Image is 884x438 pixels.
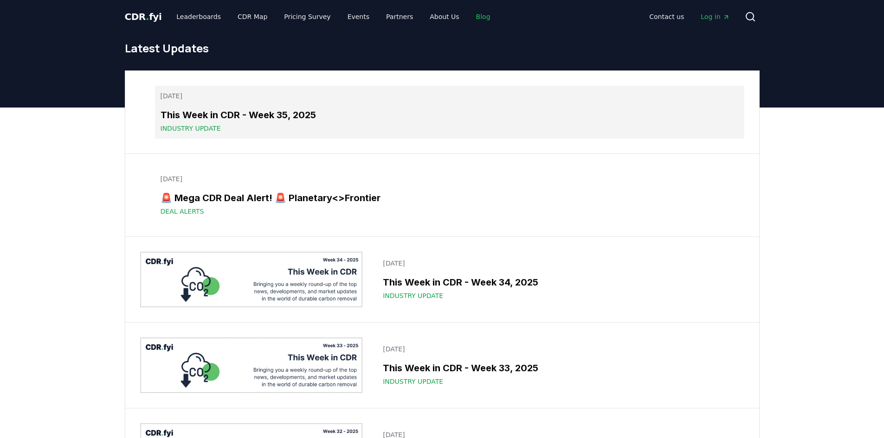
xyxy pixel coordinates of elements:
[146,11,149,22] span: .
[469,8,498,25] a: Blog
[383,281,738,295] h3: This Week in CDR - Week 34, 2025
[140,257,363,313] img: This Week in CDR - Week 34, 2025 blog post image
[340,8,377,25] a: Events
[383,195,738,209] h3: 🚨 Mega CDR Deal Alert! 🚨 Planetary<>Frontier
[377,344,744,397] a: [DATE]This Week in CDR - Week 33, 2025Industry Update
[169,8,497,25] nav: Main
[383,109,738,123] h3: This Week in CDR - Week 35, 2025
[383,367,738,381] h3: This Week in CDR - Week 33, 2025
[693,8,737,25] a: Log in
[140,171,363,227] img: 🚨 Mega CDR Deal Alert! 🚨 Planetary<>Frontier blog post image
[125,41,760,56] h1: Latest Updates
[383,264,738,273] p: [DATE]
[169,8,228,25] a: Leaderboards
[379,8,420,25] a: Partners
[383,382,443,392] span: Industry Update
[383,125,443,134] span: Industry Update
[383,297,443,306] span: Industry Update
[642,8,691,25] a: Contact us
[140,86,363,141] img: This Week in CDR - Week 35, 2025 blog post image
[125,10,162,23] a: CDR.fyi
[383,178,738,188] p: [DATE]
[230,8,275,25] a: CDR Map
[383,93,738,102] p: [DATE]
[377,87,744,140] a: [DATE]This Week in CDR - Week 35, 2025Industry Update
[422,8,466,25] a: About Us
[377,173,744,226] a: [DATE]🚨 Mega CDR Deal Alert! 🚨 Planetary<>FrontierDeal Alerts
[701,12,729,21] span: Log in
[140,343,363,399] img: This Week in CDR - Week 33, 2025 blog post image
[377,259,744,311] a: [DATE]This Week in CDR - Week 34, 2025Industry Update
[125,11,162,22] span: CDR fyi
[642,8,737,25] nav: Main
[383,211,426,220] span: Deal Alerts
[383,350,738,359] p: [DATE]
[277,8,338,25] a: Pricing Survey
